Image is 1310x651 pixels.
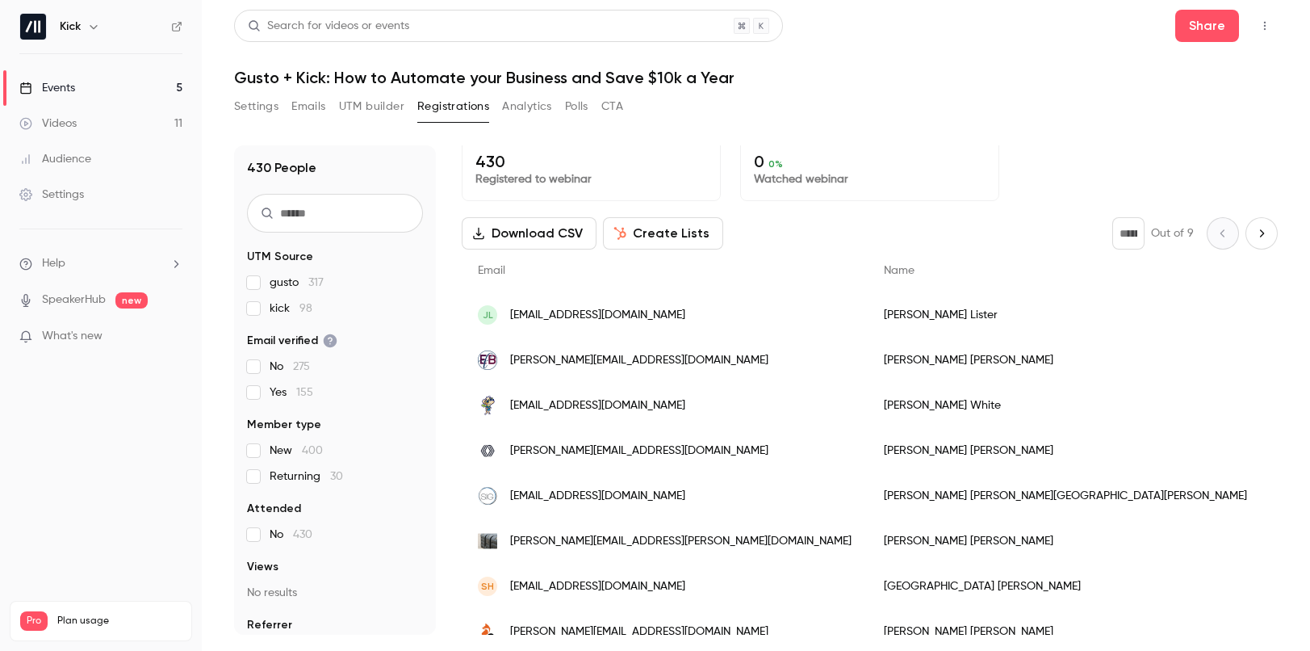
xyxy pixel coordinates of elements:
[475,171,707,187] p: Registered to webinar
[868,383,1263,428] div: [PERSON_NAME] White
[270,300,312,317] span: kick
[510,624,768,640] span: [PERSON_NAME][EMAIL_ADDRESS][DOMAIN_NAME]
[270,468,343,485] span: Returning
[247,417,321,433] span: Member type
[510,443,768,460] span: [PERSON_NAME][EMAIL_ADDRESS][DOMAIN_NAME]
[270,359,310,375] span: No
[478,351,497,370] img: edgebrooklane.com
[293,361,310,372] span: 275
[247,333,337,349] span: Email verified
[603,217,723,250] button: Create Lists
[565,94,588,120] button: Polls
[247,617,292,633] span: Referrer
[247,501,301,517] span: Attended
[510,578,685,595] span: [EMAIL_ADDRESS][DOMAIN_NAME]
[302,445,323,456] span: 400
[510,307,685,324] span: [EMAIL_ADDRESS][DOMAIN_NAME]
[483,308,493,322] span: JL
[19,80,75,96] div: Events
[510,533,852,550] span: [PERSON_NAME][EMAIL_ADDRESS][PERSON_NAME][DOMAIN_NAME]
[19,255,182,272] li: help-dropdown-opener
[478,486,497,506] img: sandsig.com
[502,94,552,120] button: Analytics
[57,615,182,628] span: Plan usage
[1151,225,1194,241] p: Out of 9
[270,384,313,401] span: Yes
[478,265,505,276] span: Email
[115,292,148,309] span: new
[868,519,1263,564] div: [PERSON_NAME] [PERSON_NAME]
[478,441,497,460] img: leverageresearch.org
[296,387,313,398] span: 155
[247,559,278,575] span: Views
[293,529,312,540] span: 430
[1245,217,1278,250] button: Next page
[270,443,323,459] span: New
[510,488,685,505] span: [EMAIL_ADDRESS][DOMAIN_NAME]
[1175,10,1239,42] button: Share
[330,471,343,482] span: 30
[478,531,497,551] img: ecoological.com
[308,277,324,288] span: 317
[478,396,497,415] img: callwaycool.com
[42,292,106,309] a: SpeakerHub
[247,585,423,601] p: No results
[270,275,324,291] span: gusto
[339,94,404,120] button: UTM builder
[510,352,768,369] span: [PERSON_NAME][EMAIL_ADDRESS][DOMAIN_NAME]
[163,330,182,344] iframe: Noticeable Trigger
[234,68,1278,87] h1: Gusto + Kick: How to Automate your Business and Save $10k a Year
[768,158,783,170] span: 0 %
[247,249,313,265] span: UTM Source
[20,611,48,631] span: Pro
[478,622,497,641] img: foxcoveit.com
[19,187,84,203] div: Settings
[884,265,914,276] span: Name
[462,217,596,250] button: Download CSV
[42,328,103,345] span: What's new
[754,171,986,187] p: Watched webinar
[60,19,81,35] h6: Kick
[868,338,1263,383] div: [PERSON_NAME] [PERSON_NAME]
[601,94,623,120] button: CTA
[19,151,91,167] div: Audience
[868,564,1263,609] div: [GEOGRAPHIC_DATA] [PERSON_NAME]
[754,152,986,171] p: 0
[417,94,489,120] button: Registrations
[248,18,409,35] div: Search for videos or events
[247,158,316,178] h1: 430 People
[868,428,1263,473] div: [PERSON_NAME] [PERSON_NAME]
[481,579,494,594] span: sh
[475,152,707,171] p: 430
[42,255,65,272] span: Help
[868,292,1263,338] div: [PERSON_NAME] Lister
[299,303,312,314] span: 98
[20,14,46,40] img: Kick
[234,94,278,120] button: Settings
[868,473,1263,519] div: [PERSON_NAME] [PERSON_NAME][GEOGRAPHIC_DATA][PERSON_NAME]
[270,527,312,543] span: No
[19,115,77,132] div: Videos
[510,397,685,414] span: [EMAIL_ADDRESS][DOMAIN_NAME]
[291,94,325,120] button: Emails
